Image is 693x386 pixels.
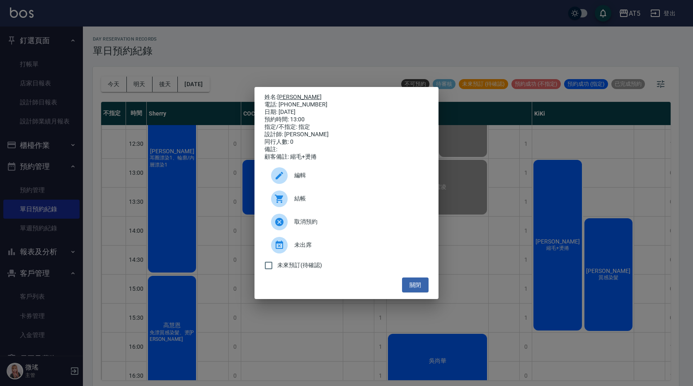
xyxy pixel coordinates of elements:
div: 顧客備註: 縮毛+燙捲 [264,153,429,161]
a: [PERSON_NAME] [277,94,322,100]
button: 關閉 [402,277,429,293]
span: 編輯 [294,171,422,180]
span: 取消預約 [294,217,422,226]
div: 日期: [DATE] [264,109,429,116]
div: 備註: [264,146,429,153]
span: 未出席 [294,241,422,249]
div: 指定/不指定: 指定 [264,123,429,131]
span: 結帳 [294,194,422,203]
div: 設計師: [PERSON_NAME] [264,131,429,138]
div: 預約時間: 13:00 [264,116,429,123]
div: 取消預約 [264,210,429,234]
div: 編輯 [264,164,429,187]
a: 結帳 [264,187,429,210]
p: 姓名: [264,94,429,101]
div: 電話: [PHONE_NUMBER] [264,101,429,109]
div: 未出席 [264,234,429,257]
span: 未來預訂(待確認) [277,261,322,270]
div: 同行人數: 0 [264,138,429,146]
